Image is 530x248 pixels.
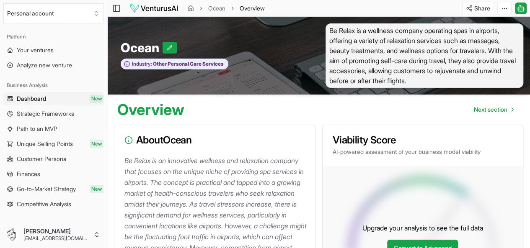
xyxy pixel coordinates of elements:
[7,228,20,241] img: ACg8ocIarcbxhuB6FjSHiS2k0cPWr9DEFqV6QvB0jOa2KVl7dBqHRjo=s96-c
[3,43,103,57] a: Your ventures
[3,137,103,151] a: Unique Selling PointsNew
[117,101,184,118] h1: Overview
[187,4,265,13] nav: breadcrumb
[17,170,40,178] span: Finances
[17,110,74,118] span: Strategic Frameworks
[3,30,103,43] div: Platform
[467,101,520,118] a: Go to next page
[3,92,103,105] a: DashboardNew
[333,148,513,156] p: AI-powered assessment of your business model viability
[326,23,524,88] span: Be Relax is a wellness company operating spas in airports, offering a variety of relaxation servi...
[474,4,490,13] span: Share
[121,59,228,70] button: Industry:Other Personal Care Services
[17,46,54,54] span: Your ventures
[462,2,494,15] button: Share
[129,3,178,13] img: logo
[90,140,103,148] span: New
[17,125,57,133] span: Path to an MVP
[362,223,483,233] p: Upgrade your analysis to see the full data
[3,182,103,196] a: Go-to-Market StrategyNew
[17,95,46,103] span: Dashboard
[474,105,507,114] span: Next section
[240,4,265,13] span: Overview
[3,197,103,211] a: Competitive Analysis
[90,95,103,103] span: New
[17,185,76,193] span: Go-to-Market Strategy
[333,135,513,145] h3: Viability Score
[17,140,73,148] span: Unique Selling Points
[17,155,66,163] span: Customer Persona
[3,122,103,136] a: Path to an MVP
[3,167,103,181] a: Finances
[23,228,90,235] span: [PERSON_NAME]
[90,185,103,193] span: New
[3,3,103,23] button: Select an organization
[3,107,103,120] a: Strategic Frameworks
[3,217,103,231] div: Tools
[467,101,520,118] nav: pagination
[3,152,103,166] a: Customer Persona
[3,79,103,92] div: Business Analysis
[121,40,163,55] span: Ocean
[132,61,152,67] span: Industry:
[124,135,305,145] h3: About Ocean
[3,59,103,72] a: Analyze new venture
[208,4,225,13] a: Ocean
[17,200,71,208] span: Competitive Analysis
[17,61,72,69] span: Analyze new venture
[23,235,90,242] span: [EMAIL_ADDRESS][DOMAIN_NAME]
[152,61,224,67] span: Other Personal Care Services
[3,225,103,245] button: [PERSON_NAME][EMAIL_ADDRESS][DOMAIN_NAME]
